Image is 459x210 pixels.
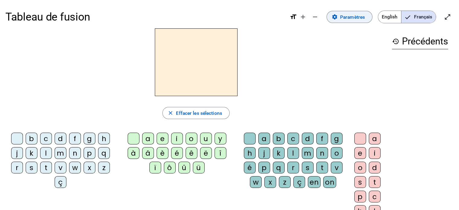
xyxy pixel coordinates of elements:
button: Paramètres [327,11,372,23]
div: i [369,147,381,159]
div: ç [55,176,66,188]
div: o [186,133,197,144]
div: t [369,176,381,188]
div: é [171,147,183,159]
div: n [316,147,328,159]
div: v [331,162,343,173]
div: è [157,147,168,159]
div: w [69,162,81,173]
h1: Tableau de fusion [5,6,284,28]
div: é [244,162,256,173]
span: Français [401,11,436,23]
div: u [200,133,212,144]
div: r [11,162,23,173]
mat-icon: open_in_full [444,13,451,21]
div: ï [149,162,161,173]
div: j [11,147,23,159]
h3: Précédents [392,34,448,49]
div: en [308,176,320,188]
div: ê [186,147,197,159]
div: t [40,162,52,173]
div: c [287,133,299,144]
div: d [302,133,314,144]
div: â [142,147,154,159]
div: h [98,133,110,144]
div: z [279,176,291,188]
div: à [128,147,139,159]
span: Effacer les sélections [176,109,222,117]
div: l [40,147,52,159]
div: d [369,162,381,173]
div: a [369,133,381,144]
mat-icon: format_size [290,13,297,21]
div: s [354,176,366,188]
div: e [157,133,168,144]
div: î [215,147,226,159]
div: b [26,133,37,144]
button: Augmenter la taille de la police [297,11,309,23]
button: Effacer les sélections [162,107,230,119]
div: c [40,133,52,144]
div: a [258,133,270,144]
button: Entrer en plein écran [441,11,454,23]
div: r [287,162,299,173]
div: m [55,147,66,159]
div: x [84,162,95,173]
div: s [26,162,37,173]
div: o [331,147,343,159]
div: g [84,133,95,144]
div: v [55,162,66,173]
div: x [264,176,276,188]
div: p [258,162,270,173]
div: n [69,147,81,159]
div: g [331,133,343,144]
div: p [354,191,366,202]
div: w [250,176,262,188]
div: t [316,162,328,173]
div: y [215,133,226,144]
mat-icon: history [392,38,399,45]
div: e [354,147,366,159]
div: p [84,147,95,159]
div: z [98,162,110,173]
div: i [171,133,183,144]
div: j [258,147,270,159]
div: q [98,147,110,159]
mat-icon: settings [332,14,338,20]
mat-icon: close [167,110,174,116]
div: û [178,162,190,173]
mat-icon: add [299,13,307,21]
div: m [302,147,314,159]
div: f [316,133,328,144]
div: ü [193,162,205,173]
div: ô [164,162,176,173]
mat-icon: remove [311,13,319,21]
span: English [378,11,401,23]
div: o [354,162,366,173]
mat-button-toggle-group: Language selection [378,11,436,23]
div: on [323,176,336,188]
div: b [273,133,285,144]
div: ç [293,176,305,188]
span: Paramètres [340,13,365,21]
div: k [26,147,37,159]
div: f [69,133,81,144]
div: c [369,191,381,202]
div: s [302,162,314,173]
div: a [142,133,154,144]
div: l [287,147,299,159]
div: d [55,133,66,144]
button: Diminuer la taille de la police [309,11,321,23]
div: h [244,147,256,159]
div: q [273,162,285,173]
div: ë [200,147,212,159]
div: k [273,147,285,159]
